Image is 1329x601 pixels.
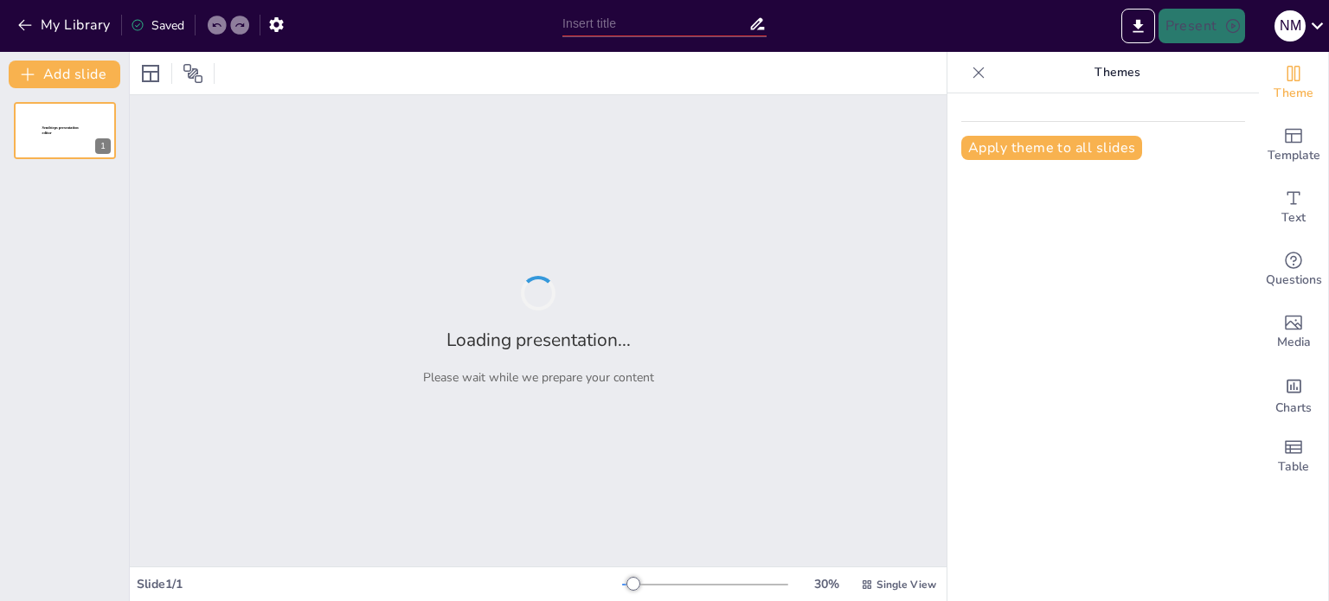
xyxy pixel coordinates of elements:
span: Template [1268,146,1320,165]
div: Layout [137,60,164,87]
div: Get real-time input from your audience [1259,239,1328,301]
span: Questions [1266,271,1322,290]
div: Add ready made slides [1259,114,1328,176]
div: 30 % [806,576,847,592]
button: Add slide [9,61,120,88]
div: 1 [14,102,116,159]
button: My Library [13,11,118,39]
span: Single View [876,578,936,591]
button: Present [1159,9,1245,43]
input: Insert title [562,11,748,36]
button: Apply theme to all slides [961,136,1142,160]
span: Table [1278,457,1309,476]
div: Slide 1 / 1 [137,576,622,592]
button: Export to PowerPoint [1121,9,1155,43]
div: Change the overall theme [1259,52,1328,114]
div: Saved [131,17,184,34]
span: Theme [1274,84,1313,103]
span: Text [1281,208,1306,227]
div: Add images, graphics, shapes or video [1259,301,1328,363]
div: 1 [95,138,111,154]
div: Add text boxes [1259,176,1328,239]
span: Sendsteps presentation editor [42,126,79,136]
div: N M [1274,10,1306,42]
p: Themes [992,52,1242,93]
p: Please wait while we prepare your content [423,369,654,386]
div: Add a table [1259,425,1328,488]
span: Media [1277,333,1311,352]
h2: Loading presentation... [446,328,631,352]
span: Charts [1275,399,1312,418]
div: Add charts and graphs [1259,363,1328,425]
button: N M [1274,9,1306,43]
span: Position [183,63,203,84]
